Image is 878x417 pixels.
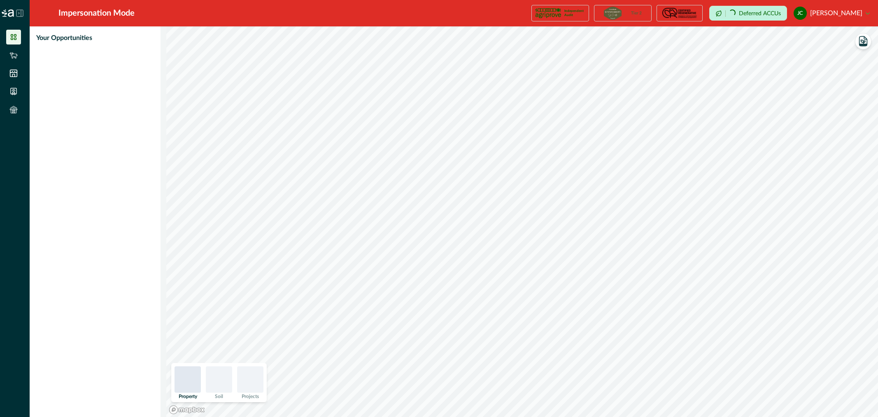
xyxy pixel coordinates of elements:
p: Tier 2 [631,11,642,15]
p: Projects [242,394,259,399]
div: Impersonation Mode [58,7,135,19]
p: Deferred ACCUs [739,10,781,16]
p: Soil [215,394,223,399]
img: certification logo [661,7,698,20]
img: certification logo [535,7,561,20]
a: Mapbox logo [169,405,205,415]
img: certification logo [604,7,621,20]
p: Your Opportunities [36,33,92,43]
button: justin costello[PERSON_NAME] [794,3,870,23]
img: Logo [2,9,14,17]
p: Independent Audit [564,9,585,17]
p: Property [179,394,197,399]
